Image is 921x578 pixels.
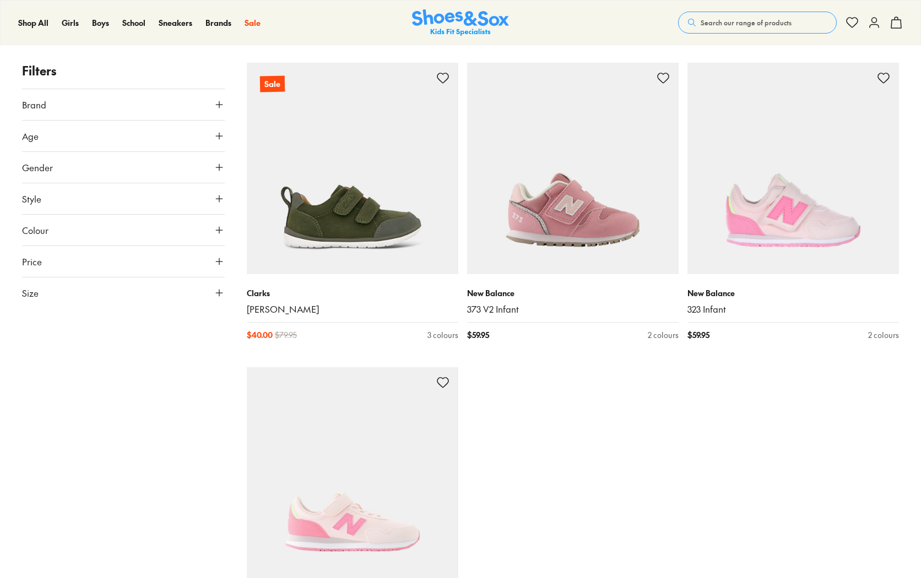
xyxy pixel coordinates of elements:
[22,255,42,268] span: Price
[467,303,679,315] a: 373 V2 Infant
[467,287,679,299] p: New Balance
[247,63,458,274] a: Sale
[22,98,46,111] span: Brand
[22,161,53,174] span: Gender
[62,17,79,28] span: Girls
[412,9,509,36] a: Shoes & Sox
[62,17,79,29] a: Girls
[159,17,192,28] span: Sneakers
[122,17,145,28] span: School
[205,17,231,29] a: Brands
[92,17,109,28] span: Boys
[159,17,192,29] a: Sneakers
[22,192,41,205] span: Style
[22,62,225,80] p: Filters
[22,152,225,183] button: Gender
[427,329,458,341] div: 3 colours
[868,329,899,341] div: 2 colours
[22,183,225,214] button: Style
[275,329,297,341] span: $ 79.95
[247,303,458,315] a: [PERSON_NAME]
[205,17,231,28] span: Brands
[22,121,225,151] button: Age
[22,215,225,246] button: Colour
[687,287,899,299] p: New Balance
[22,89,225,120] button: Brand
[687,329,709,341] span: $ 59.95
[18,17,48,29] a: Shop All
[22,286,39,299] span: Size
[412,9,509,36] img: SNS_Logo_Responsive.svg
[467,329,489,341] span: $ 59.95
[648,329,679,341] div: 2 colours
[247,287,458,299] p: Clarks
[22,277,225,308] button: Size
[22,129,39,143] span: Age
[687,303,899,315] a: 323 Infant
[245,17,261,28] span: Sale
[18,17,48,28] span: Shop All
[92,17,109,29] a: Boys
[122,17,145,29] a: School
[245,17,261,29] a: Sale
[260,76,285,92] p: Sale
[678,12,837,34] button: Search our range of products
[22,246,225,277] button: Price
[22,223,48,237] span: Colour
[247,329,273,341] span: $ 40.00
[701,18,792,28] span: Search our range of products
